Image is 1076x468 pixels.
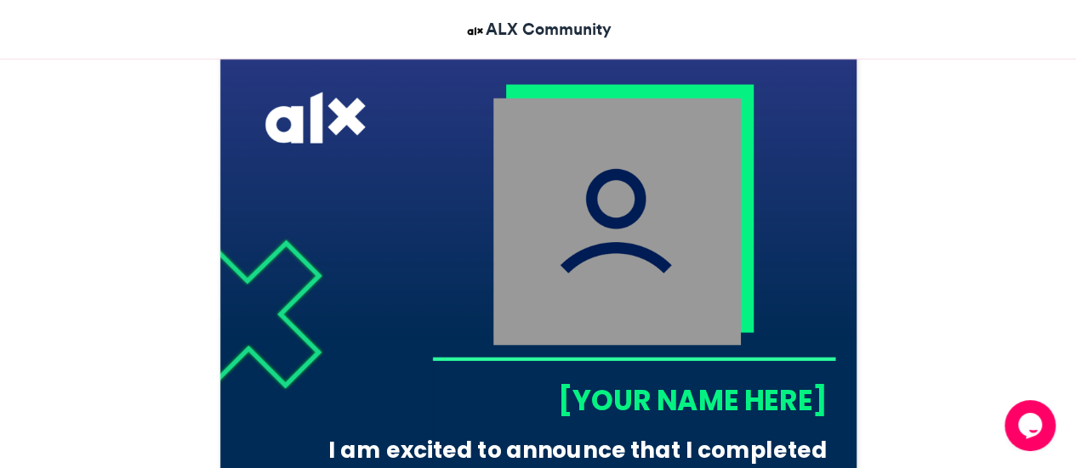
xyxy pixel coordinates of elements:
img: ALX Community [464,20,486,42]
a: ALX Community [464,17,612,42]
img: user_filled.png [492,98,740,345]
div: I am excited to announce that I completed [313,434,827,465]
div: [YOUR NAME HERE] [431,381,826,420]
iframe: chat widget [1005,400,1059,451]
